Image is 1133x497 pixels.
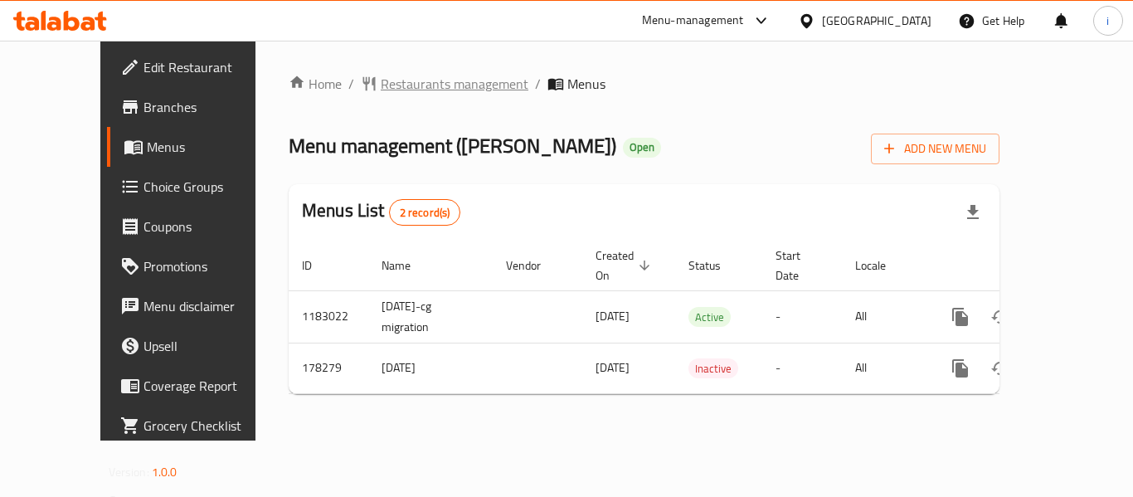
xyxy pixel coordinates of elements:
[152,461,177,483] span: 1.0.0
[535,74,541,94] li: /
[381,74,528,94] span: Restaurants management
[143,336,276,356] span: Upsell
[596,357,630,378] span: [DATE]
[302,198,460,226] h2: Menus List
[567,74,605,94] span: Menus
[289,290,368,343] td: 1183022
[143,57,276,77] span: Edit Restaurant
[623,140,661,154] span: Open
[389,199,461,226] div: Total records count
[143,416,276,436] span: Grocery Checklist
[109,461,149,483] span: Version:
[623,138,661,158] div: Open
[348,74,354,94] li: /
[980,297,1020,337] button: Change Status
[143,256,276,276] span: Promotions
[855,256,907,275] span: Locale
[596,246,655,285] span: Created On
[642,11,744,31] div: Menu-management
[871,134,999,164] button: Add New Menu
[107,207,289,246] a: Coupons
[980,348,1020,388] button: Change Status
[688,358,738,378] div: Inactive
[107,406,289,446] a: Grocery Checklist
[368,343,493,393] td: [DATE]
[1106,12,1109,30] span: i
[107,246,289,286] a: Promotions
[143,296,276,316] span: Menu disclaimer
[688,359,738,378] span: Inactive
[822,12,931,30] div: [GEOGRAPHIC_DATA]
[289,74,342,94] a: Home
[382,256,432,275] span: Name
[884,139,986,159] span: Add New Menu
[289,127,616,164] span: Menu management ( [PERSON_NAME] )
[107,127,289,167] a: Menus
[143,177,276,197] span: Choice Groups
[107,47,289,87] a: Edit Restaurant
[688,307,731,327] div: Active
[107,366,289,406] a: Coverage Report
[941,297,980,337] button: more
[361,74,528,94] a: Restaurants management
[107,87,289,127] a: Branches
[368,290,493,343] td: [DATE]-cg migration
[289,343,368,393] td: 178279
[688,256,742,275] span: Status
[390,205,460,221] span: 2 record(s)
[107,286,289,326] a: Menu disclaimer
[688,308,731,327] span: Active
[953,192,993,232] div: Export file
[776,246,822,285] span: Start Date
[596,305,630,327] span: [DATE]
[143,97,276,117] span: Branches
[302,256,333,275] span: ID
[107,167,289,207] a: Choice Groups
[506,256,562,275] span: Vendor
[927,241,1113,291] th: Actions
[941,348,980,388] button: more
[143,376,276,396] span: Coverage Report
[289,241,1113,394] table: enhanced table
[107,326,289,366] a: Upsell
[143,217,276,236] span: Coupons
[147,137,276,157] span: Menus
[289,74,999,94] nav: breadcrumb
[842,343,927,393] td: All
[762,343,842,393] td: -
[762,290,842,343] td: -
[842,290,927,343] td: All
